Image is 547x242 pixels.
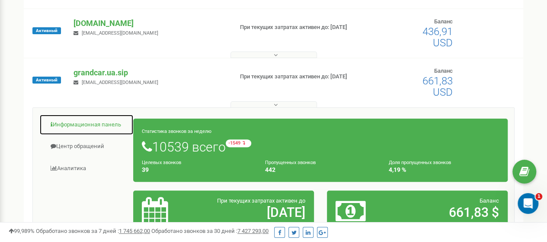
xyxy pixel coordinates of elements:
[39,136,134,157] a: Центр обращений
[394,205,499,219] h2: 661,83 $
[240,23,351,32] p: При текущих затратах активен до: [DATE]
[82,80,158,85] span: [EMAIL_ADDRESS][DOMAIN_NAME]
[422,26,453,49] span: 436,91 USD
[518,193,538,214] iframe: Intercom live chat
[36,228,150,234] span: Обработано звонков за 7 дней :
[265,167,375,173] h4: 442
[74,67,226,78] p: grandcar.ua.sip
[434,18,453,25] span: Баланс
[39,114,134,136] a: Информационная панель
[226,139,251,147] small: -1549
[142,139,499,154] h1: 10539 всего
[9,228,35,234] span: 99,989%
[142,129,211,134] small: Статистика звонков за неделю
[74,18,226,29] p: [DOMAIN_NAME]
[480,197,499,204] span: Баланс
[151,228,269,234] span: Обработано звонков за 30 дней :
[119,228,150,234] u: 1 745 662,00
[422,75,453,98] span: 661,83 USD
[39,158,134,179] a: Аналитика
[237,228,269,234] u: 7 427 293,00
[240,73,351,81] p: При текущих затратах активен до: [DATE]
[142,160,181,165] small: Целевых звонков
[32,27,61,34] span: Активный
[82,30,158,36] span: [EMAIL_ADDRESS][DOMAIN_NAME]
[389,160,451,165] small: Доля пропущенных звонков
[201,205,305,219] h2: [DATE]
[389,167,499,173] h4: 4,19 %
[265,160,316,165] small: Пропущенных звонков
[32,77,61,84] span: Активный
[217,197,305,204] span: При текущих затратах активен до
[142,167,252,173] h4: 39
[535,193,542,200] span: 1
[434,68,453,74] span: Баланс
